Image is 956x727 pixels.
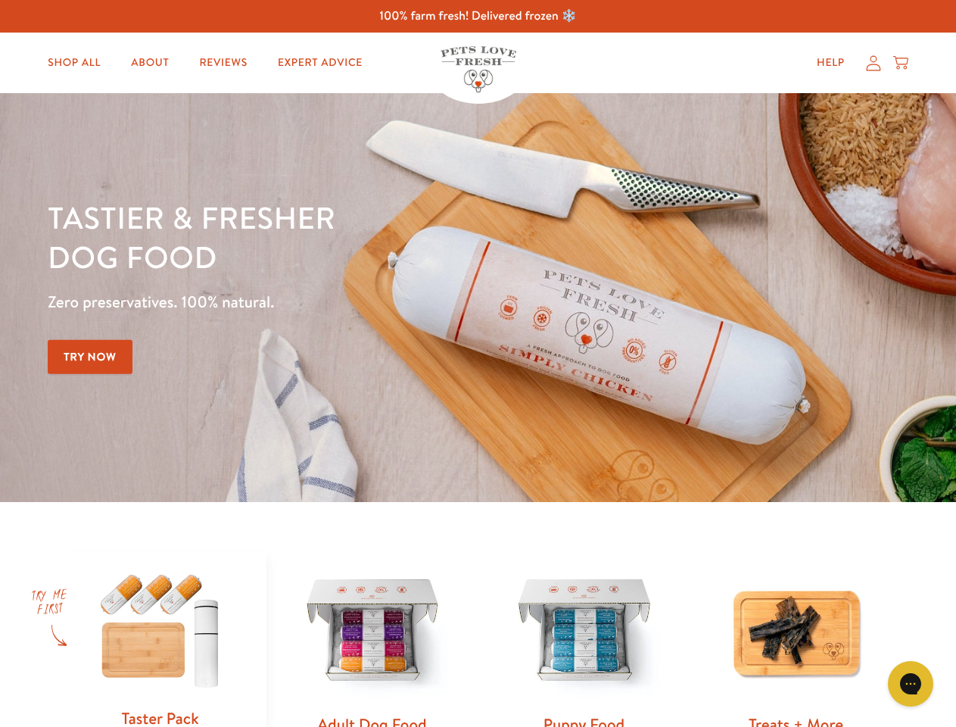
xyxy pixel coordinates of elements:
[187,48,259,78] a: Reviews
[441,46,516,92] img: Pets Love Fresh
[119,48,181,78] a: About
[48,340,132,374] a: Try Now
[48,289,621,316] p: Zero preservatives. 100% natural.
[48,198,621,276] h1: Tastier & fresher dog food
[266,48,375,78] a: Expert Advice
[805,48,857,78] a: Help
[880,656,941,712] iframe: Gorgias live chat messenger
[36,48,113,78] a: Shop All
